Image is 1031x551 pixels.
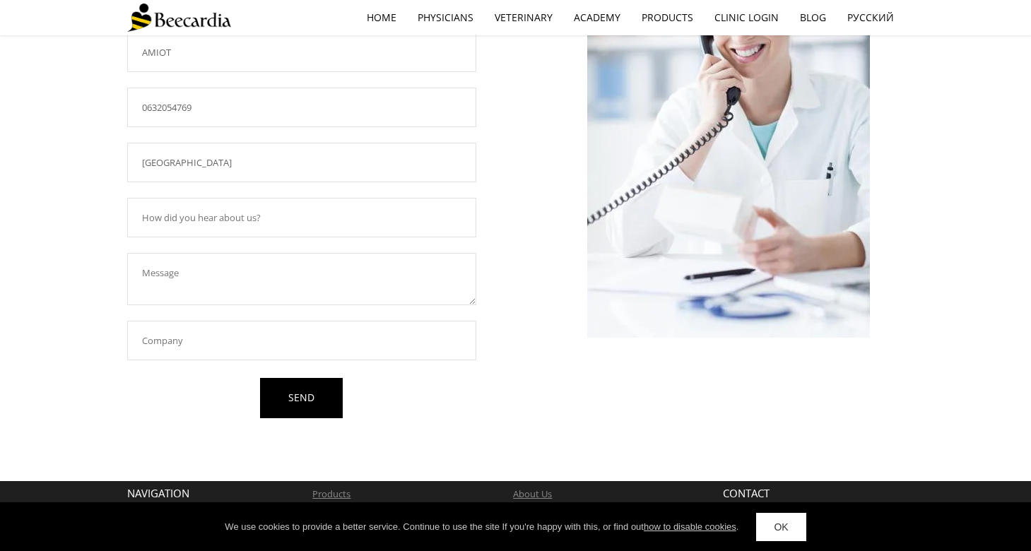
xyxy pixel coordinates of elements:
span: NAVIGATION [127,486,189,500]
a: About Us [513,487,552,500]
input: Company [127,321,476,360]
input: Phone number [127,88,476,127]
a: Physicians [407,1,484,34]
a: Русский [837,1,905,34]
div: We use cookies to provide a better service. Continue to use the site If you're happy with this, o... [225,520,738,534]
a: SEND [260,378,343,418]
img: Beecardia [127,4,231,32]
a: Blog [789,1,837,34]
input: Country [127,143,476,182]
a: Clinic Login [704,1,789,34]
span: CONTACT [723,486,770,500]
a: OK [756,513,806,541]
input: Name [127,32,476,72]
a: how to disable cookies [644,521,736,532]
a: Products [631,1,704,34]
a: Academy [563,1,631,34]
input: How did you hear about us? [127,198,476,237]
a: P [312,487,318,500]
a: roducts [318,487,350,500]
a: Veterinary [484,1,563,34]
a: home [356,1,407,34]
